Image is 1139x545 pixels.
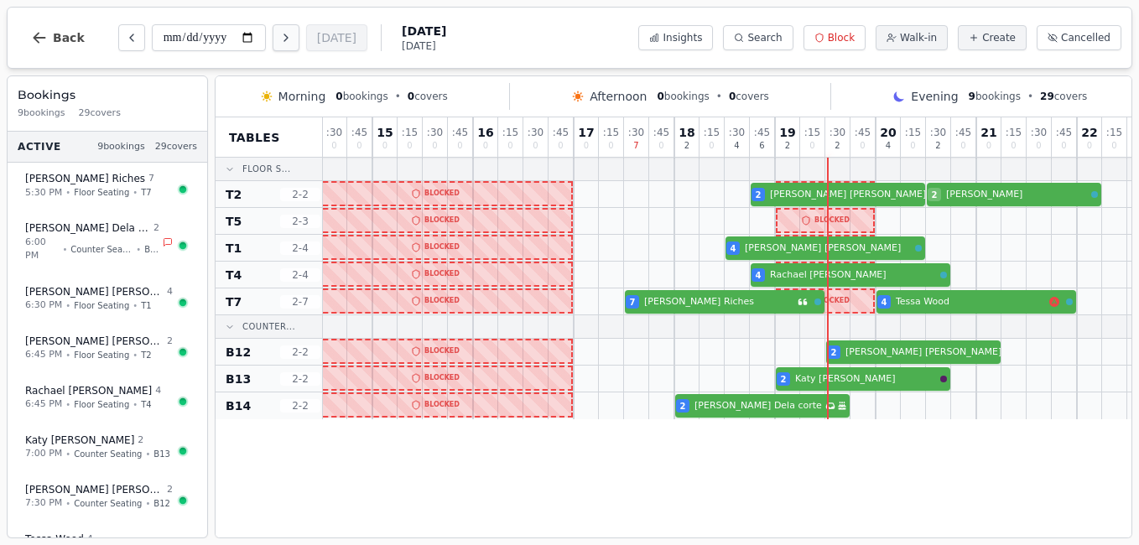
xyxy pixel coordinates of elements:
span: 0 [457,142,462,150]
span: T7 [226,293,242,310]
span: [PERSON_NAME] [PERSON_NAME] [770,188,926,202]
span: T1 [226,240,242,257]
span: 6:30 PM [25,298,62,313]
button: [DATE] [306,24,367,51]
span: 9 bookings [18,106,65,121]
span: • [145,497,150,510]
span: [PERSON_NAME] [PERSON_NAME] [25,335,164,348]
span: : 15 [603,127,619,138]
span: 0 [483,142,488,150]
span: Cancelled [1061,31,1110,44]
span: 0 [809,142,814,150]
span: T4 [226,267,242,283]
span: 2 [684,142,689,150]
span: 20 [880,127,896,138]
span: 6:00 PM [25,236,59,263]
span: Morning [278,88,326,105]
span: Floor Seating [74,186,129,199]
span: : 30 [528,127,543,138]
span: : 15 [502,127,518,138]
span: 0 [331,142,336,150]
span: 6:45 PM [25,397,62,412]
span: 4 [886,142,891,150]
span: 0 [729,91,736,102]
span: : 30 [628,127,644,138]
span: 2 - 3 [280,215,320,228]
span: 22 [1081,127,1097,138]
button: Block [804,25,866,50]
button: Search [723,25,793,50]
span: 19 [779,127,795,138]
span: 7 [633,142,638,150]
span: bookings [335,90,387,103]
span: Katy [PERSON_NAME] [25,433,134,447]
span: 2 [935,142,940,150]
span: T1 [141,299,151,312]
span: 2 - 7 [280,295,320,309]
span: 0 [960,142,965,150]
span: 2 [932,189,938,201]
span: [DATE] [402,23,446,39]
span: [DATE] [402,39,446,53]
span: Counter Seating [74,448,142,460]
span: : 15 [1106,127,1122,138]
span: • [395,90,401,103]
span: Search [747,31,782,44]
span: : 30 [1031,127,1047,138]
button: Insights [638,25,713,50]
span: 0 [558,142,563,150]
span: Katy [PERSON_NAME] [795,372,937,387]
span: 2 - 2 [280,372,320,386]
span: 6:45 PM [25,348,62,362]
span: 0 [356,142,361,150]
span: : 30 [427,127,443,138]
span: 0 [658,142,663,150]
span: 0 [1111,142,1116,150]
span: : 15 [905,127,921,138]
span: 2 - 4 [280,268,320,282]
span: Rachael [PERSON_NAME] [770,268,937,283]
span: 0 [408,91,414,102]
span: 0 [1011,142,1016,150]
span: • [62,243,67,256]
svg: Customer message [798,297,808,307]
span: : 30 [830,127,845,138]
span: 6 [759,142,764,150]
span: B13 [226,371,251,387]
span: 0 [407,142,412,150]
span: • [133,349,138,361]
span: 0 [382,142,387,150]
span: 2 - 4 [280,241,320,255]
span: 17 [578,127,594,138]
span: B12 [153,497,170,510]
span: 5:30 PM [25,186,62,200]
button: Cancelled [1037,25,1121,50]
span: 2 [680,400,686,413]
span: 0 [1087,142,1092,150]
span: 29 covers [79,106,121,121]
span: • [65,398,70,411]
span: Counter Seating [74,497,142,510]
span: 0 [584,142,589,150]
span: Block [828,31,855,44]
span: 4 [731,242,736,255]
span: [PERSON_NAME] [PERSON_NAME] [745,241,912,256]
span: 4 [167,285,173,299]
button: [PERSON_NAME] [PERSON_NAME]46:30 PM•Floor Seating•T1 [14,276,200,322]
span: T5 [226,213,242,230]
h3: Bookings [18,86,197,103]
span: [PERSON_NAME] Dela corte [694,399,822,413]
span: 29 [1040,91,1054,102]
span: : 15 [402,127,418,138]
span: 0 [1036,142,1041,150]
span: B14 [144,243,159,256]
span: 16 [477,127,493,138]
span: 2 [138,433,143,448]
span: Walk-in [900,31,937,44]
span: 15 [377,127,393,138]
span: • [133,299,138,312]
span: 29 covers [155,140,197,154]
span: 0 [860,142,865,150]
span: T2 [226,186,242,203]
button: Back [18,18,98,58]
